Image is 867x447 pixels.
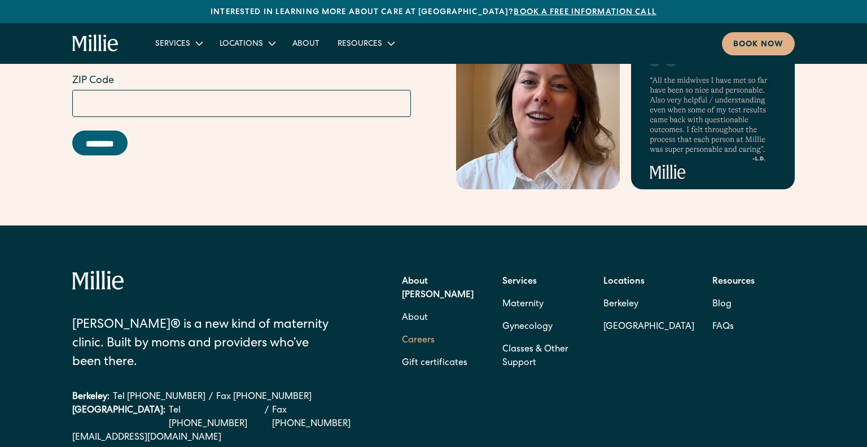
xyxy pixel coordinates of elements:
div: Book now [733,39,783,51]
div: Services [146,34,211,53]
a: Book now [722,32,795,55]
strong: Resources [712,277,755,287]
a: Gift certificates [402,352,467,375]
a: About [283,34,329,53]
strong: Locations [603,277,645,287]
a: Fax [PHONE_NUMBER] [216,390,312,404]
div: Berkeley: [72,390,110,404]
a: [GEOGRAPHIC_DATA] [603,316,694,338]
a: Careers [402,329,435,352]
a: Blog [712,293,732,316]
a: Tel [PHONE_NUMBER] [169,404,261,431]
div: [PERSON_NAME]® is a new kind of maternity clinic. Built by moms and providers who’ve been there. [72,316,338,372]
strong: Services [502,277,537,287]
a: [EMAIL_ADDRESS][DOMAIN_NAME] [72,431,367,445]
div: Resources [329,34,402,53]
div: Resources [338,38,382,50]
a: home [72,34,119,53]
a: Gynecology [502,316,553,338]
div: / [209,390,213,404]
label: ZIP Code [72,73,411,89]
div: / [265,404,269,431]
a: Tel [PHONE_NUMBER] [113,390,205,404]
a: Maternity [502,293,544,316]
a: FAQs [712,316,734,338]
a: Classes & Other Support [502,338,585,375]
a: Fax [PHONE_NUMBER] [272,404,367,431]
div: Services [155,38,190,50]
div: Locations [220,38,263,50]
div: Locations [211,34,283,53]
a: About [402,307,428,329]
div: [GEOGRAPHIC_DATA]: [72,404,165,431]
strong: About [PERSON_NAME] [402,277,474,300]
a: Book a free information call [514,8,656,16]
a: Berkeley [603,293,694,316]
